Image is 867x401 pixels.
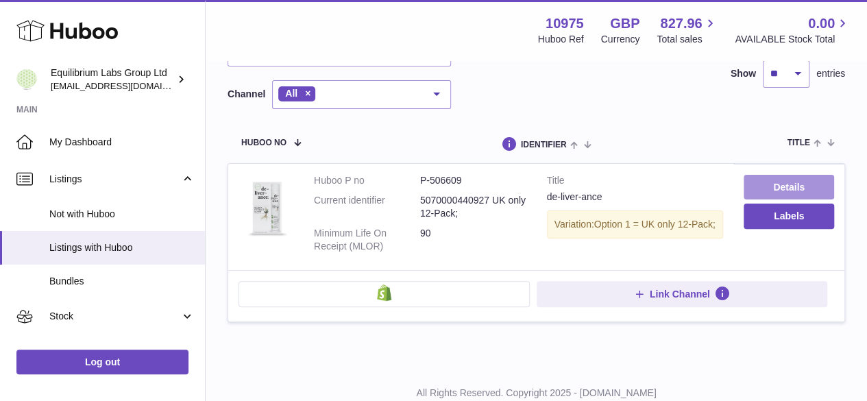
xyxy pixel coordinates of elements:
[51,66,174,93] div: Equilibrium Labs Group Ltd
[420,174,526,187] dd: P-506609
[49,275,195,288] span: Bundles
[594,219,716,230] span: Option 1 = UK only 12-Pack;
[816,67,845,80] span: entries
[735,33,851,46] span: AVAILABLE Stock Total
[521,141,567,149] span: identifier
[546,14,584,33] strong: 10975
[660,14,702,33] span: 827.96
[731,67,756,80] label: Show
[808,14,835,33] span: 0.00
[735,14,851,46] a: 0.00 AVAILABLE Stock Total
[547,174,724,191] strong: Title
[547,210,724,239] div: Variation:
[49,173,180,186] span: Listings
[217,387,856,400] p: All Rights Reserved. Copyright 2025 - [DOMAIN_NAME]
[657,14,718,46] a: 827.96 Total sales
[420,194,526,220] dd: 5070000440927 UK only 12-Pack;
[601,33,640,46] div: Currency
[49,208,195,221] span: Not with Huboo
[228,88,265,101] label: Channel
[657,33,718,46] span: Total sales
[537,281,828,307] button: Link Channel
[51,80,202,91] span: [EMAIL_ADDRESS][DOMAIN_NAME]
[49,136,195,149] span: My Dashboard
[314,174,420,187] dt: Huboo P no
[610,14,639,33] strong: GBP
[744,204,834,228] button: Labels
[285,88,297,99] span: All
[787,138,809,147] span: title
[314,227,420,253] dt: Minimum Life On Receipt (MLOR)
[16,69,37,90] img: internalAdmin-10975@internal.huboo.com
[49,310,180,323] span: Stock
[744,175,834,199] a: Details
[650,288,710,300] span: Link Channel
[16,350,188,374] a: Log out
[49,241,195,254] span: Listings with Huboo
[239,174,293,242] img: de-liver-ance
[420,227,526,253] dd: 90
[314,194,420,220] dt: Current identifier
[547,191,724,204] div: de-liver-ance
[377,284,391,301] img: shopify-small.png
[241,138,286,147] span: Huboo no
[538,33,584,46] div: Huboo Ref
